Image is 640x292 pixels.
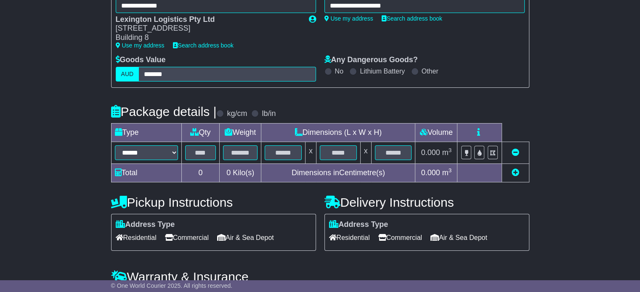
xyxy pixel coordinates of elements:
td: Qty [181,123,220,142]
a: Use my address [324,15,373,22]
a: Search address book [382,15,442,22]
label: Other [422,67,438,75]
td: Total [111,163,181,182]
h4: Pickup Instructions [111,195,316,209]
a: Add new item [512,168,519,177]
sup: 3 [449,147,452,153]
label: No [335,67,343,75]
label: Address Type [329,220,388,229]
td: x [305,142,316,163]
td: Dimensions in Centimetre(s) [261,163,415,182]
td: Type [111,123,181,142]
h4: Package details | [111,105,217,118]
label: Address Type [116,220,175,229]
span: m [442,148,452,157]
td: Kilo(s) [220,163,261,182]
span: 0 [226,168,231,177]
sup: 3 [449,167,452,174]
td: Volume [415,123,457,142]
a: Search address book [173,42,234,49]
span: Air & Sea Depot [217,231,274,244]
span: Commercial [165,231,209,244]
label: AUD [116,67,139,82]
label: Goods Value [116,55,166,65]
span: Air & Sea Depot [430,231,487,244]
a: Remove this item [512,148,519,157]
label: Lithium Battery [360,67,405,75]
h4: Warranty & Insurance [111,270,529,284]
td: Dimensions (L x W x H) [261,123,415,142]
span: 0.000 [421,168,440,177]
span: Commercial [378,231,422,244]
span: m [442,168,452,177]
span: Residential [329,231,370,244]
div: Building 8 [116,33,300,42]
td: Weight [220,123,261,142]
span: Residential [116,231,157,244]
h4: Delivery Instructions [324,195,529,209]
a: Use my address [116,42,165,49]
label: kg/cm [227,109,247,118]
div: [STREET_ADDRESS] [116,24,300,33]
div: Lexington Logistics Pty Ltd [116,15,300,24]
td: 0 [181,163,220,182]
td: x [360,142,371,163]
span: 0.000 [421,148,440,157]
label: Any Dangerous Goods? [324,55,418,65]
span: © One World Courier 2025. All rights reserved. [111,282,233,289]
label: lb/in [262,109,276,118]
